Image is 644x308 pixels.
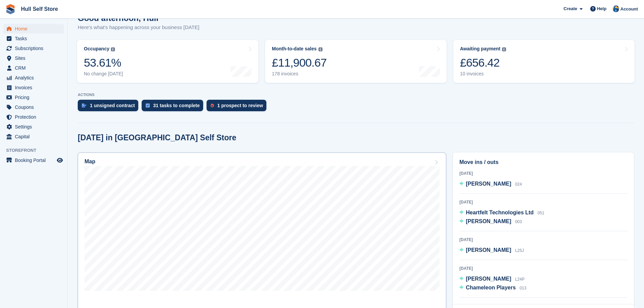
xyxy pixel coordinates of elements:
[3,102,64,112] a: menu
[90,103,135,108] div: 1 unsigned contract
[459,265,627,271] div: [DATE]
[142,100,207,115] a: 31 tasks to complete
[3,132,64,141] a: menu
[460,71,506,77] div: 10 invoices
[15,73,55,82] span: Analytics
[459,246,524,255] a: [PERSON_NAME] L25J
[3,73,64,82] a: menu
[3,63,64,73] a: menu
[515,219,522,224] span: 003
[466,218,511,224] span: [PERSON_NAME]
[15,102,55,112] span: Coupons
[85,159,95,165] h2: Map
[15,44,55,53] span: Subscriptions
[459,284,526,292] a: Chameleon Players 013
[77,40,258,83] a: Occupancy 53.61% No change [DATE]
[3,34,64,43] a: menu
[82,103,87,108] img: contract_signature_icon-13c848040528278c33f63329250d36e43548de30e8caae1d1a13099fd9432cc5.svg
[460,46,501,52] div: Awaiting payment
[15,83,55,92] span: Invoices
[15,63,55,73] span: CRM
[84,56,123,70] div: 53.61%
[466,210,534,215] span: Heartfelt Technologies Ltd
[78,100,142,115] a: 1 unsigned contract
[459,275,525,284] a: [PERSON_NAME] L24P
[3,93,64,102] a: menu
[15,122,55,132] span: Settings
[613,5,619,12] img: Hull Self Store
[466,285,516,290] span: Chameleon Players
[56,156,64,164] a: Preview store
[78,93,634,97] p: ACTIONS
[453,40,635,83] a: Awaiting payment £656.42 10 invoices
[153,103,200,108] div: 31 tasks to complete
[78,133,236,142] h2: [DATE] in [GEOGRAPHIC_DATA] Self Store
[6,147,67,154] span: Storefront
[15,93,55,102] span: Pricing
[272,56,327,70] div: £11,900.67
[459,217,522,226] a: [PERSON_NAME] 003
[515,277,525,282] span: L24P
[217,103,263,108] div: 1 prospect to review
[597,5,606,12] span: Help
[15,24,55,33] span: Home
[466,181,511,187] span: [PERSON_NAME]
[466,276,511,282] span: [PERSON_NAME]
[207,100,270,115] a: 1 prospect to review
[111,47,115,51] img: icon-info-grey-7440780725fd019a000dd9b08b2336e03edf1995a4989e88bcd33f0948082b44.svg
[459,170,627,176] div: [DATE]
[318,47,323,51] img: icon-info-grey-7440780725fd019a000dd9b08b2336e03edf1995a4989e88bcd33f0948082b44.svg
[3,156,64,165] a: menu
[84,71,123,77] div: No change [DATE]
[15,112,55,122] span: Protection
[466,247,511,253] span: [PERSON_NAME]
[15,132,55,141] span: Capital
[78,24,199,31] p: Here's what's happening across your business [DATE]
[515,182,522,187] span: 024
[15,156,55,165] span: Booking Portal
[459,209,544,217] a: Heartfelt Technologies Ltd 051
[146,103,150,108] img: task-75834270c22a3079a89374b754ae025e5fb1db73e45f91037f5363f120a921f8.svg
[460,56,506,70] div: £656.42
[620,6,638,13] span: Account
[502,47,506,51] img: icon-info-grey-7440780725fd019a000dd9b08b2336e03edf1995a4989e88bcd33f0948082b44.svg
[15,53,55,63] span: Sites
[459,180,522,189] a: [PERSON_NAME] 024
[3,112,64,122] a: menu
[3,83,64,92] a: menu
[564,5,577,12] span: Create
[520,286,526,290] span: 013
[272,71,327,77] div: 178 invoices
[211,103,214,108] img: prospect-51fa495bee0391a8d652442698ab0144808aea92771e9ea1ae160a38d050c398.svg
[5,4,16,14] img: stora-icon-8386f47178a22dfd0bd8f6a31ec36ba5ce8667c1dd55bd0f319d3a0aa187defe.svg
[265,40,446,83] a: Month-to-date sales £11,900.67 178 invoices
[84,46,109,52] div: Occupancy
[459,199,627,205] div: [DATE]
[538,211,544,215] span: 051
[459,158,627,166] h2: Move ins / outs
[459,237,627,243] div: [DATE]
[15,34,55,43] span: Tasks
[3,44,64,53] a: menu
[272,46,316,52] div: Month-to-date sales
[18,3,61,15] a: Hull Self Store
[515,248,524,253] span: L25J
[3,53,64,63] a: menu
[3,24,64,33] a: menu
[3,122,64,132] a: menu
